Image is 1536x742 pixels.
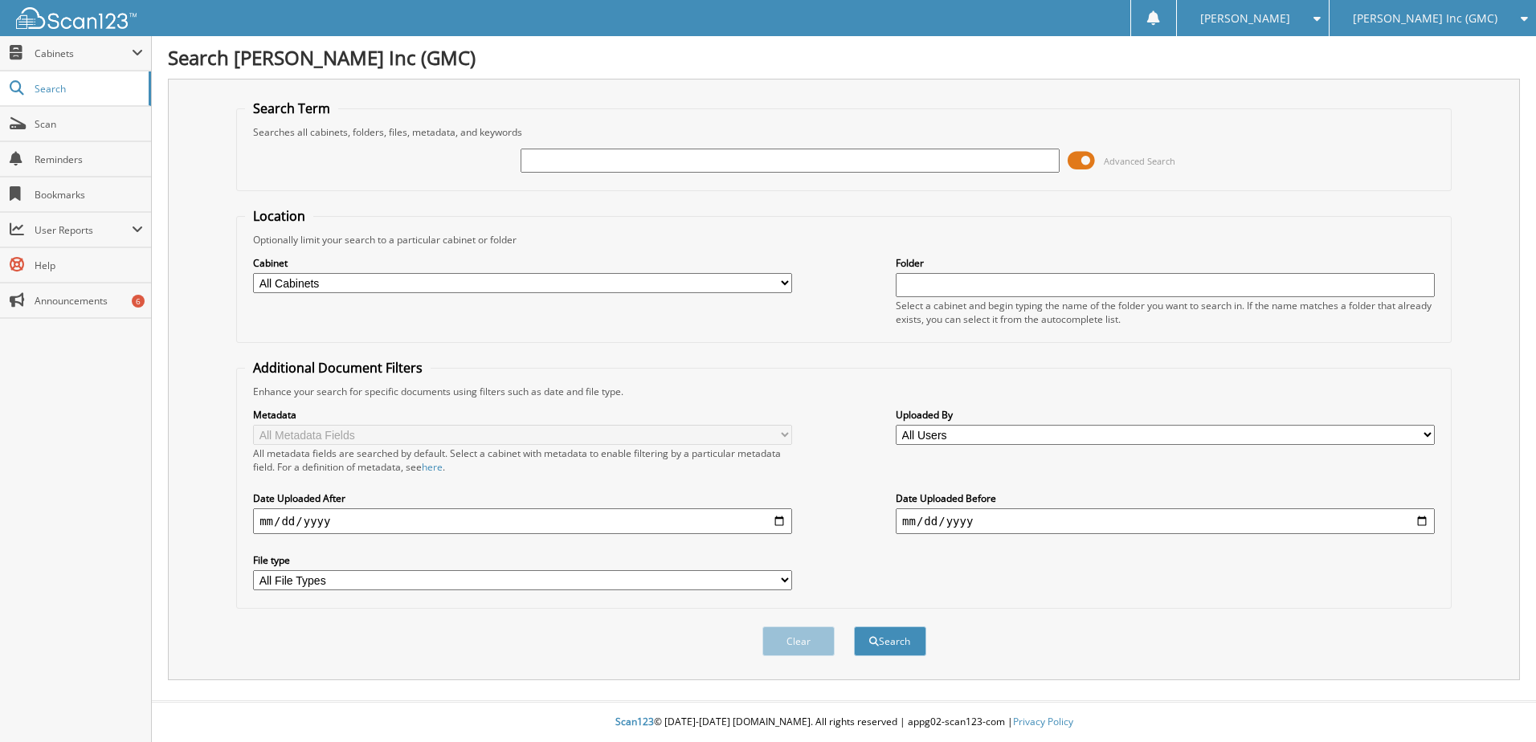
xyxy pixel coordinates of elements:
[132,295,145,308] div: 6
[245,207,313,225] legend: Location
[896,299,1435,326] div: Select a cabinet and begin typing the name of the folder you want to search in. If the name match...
[35,294,143,308] span: Announcements
[1013,715,1073,728] a: Privacy Policy
[253,408,792,422] label: Metadata
[35,153,143,166] span: Reminders
[168,44,1520,71] h1: Search [PERSON_NAME] Inc (GMC)
[854,626,926,656] button: Search
[35,117,143,131] span: Scan
[35,259,143,272] span: Help
[1104,155,1175,167] span: Advanced Search
[253,508,792,534] input: start
[896,256,1435,270] label: Folder
[253,256,792,270] label: Cabinet
[16,7,137,29] img: scan123-logo-white.svg
[422,460,443,474] a: here
[896,491,1435,505] label: Date Uploaded Before
[1353,14,1497,23] span: [PERSON_NAME] Inc (GMC)
[245,100,338,117] legend: Search Term
[896,508,1435,534] input: end
[615,715,654,728] span: Scan123
[35,188,143,202] span: Bookmarks
[35,223,132,237] span: User Reports
[35,82,141,96] span: Search
[35,47,132,60] span: Cabinets
[245,125,1443,139] div: Searches all cabinets, folders, files, metadata, and keywords
[245,359,431,377] legend: Additional Document Filters
[253,491,792,505] label: Date Uploaded After
[896,408,1435,422] label: Uploaded By
[253,553,792,567] label: File type
[762,626,835,656] button: Clear
[152,703,1536,742] div: © [DATE]-[DATE] [DOMAIN_NAME]. All rights reserved | appg02-scan123-com |
[253,446,792,474] div: All metadata fields are searched by default. Select a cabinet with metadata to enable filtering b...
[245,233,1443,247] div: Optionally limit your search to a particular cabinet or folder
[245,385,1443,398] div: Enhance your search for specific documents using filters such as date and file type.
[1200,14,1290,23] span: [PERSON_NAME]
